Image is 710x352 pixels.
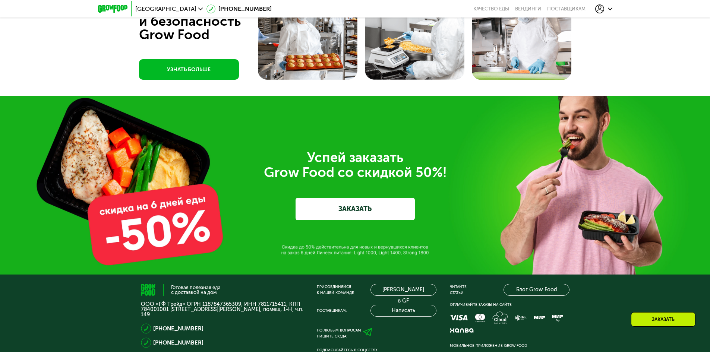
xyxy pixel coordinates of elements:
[296,198,415,220] a: ЗАКАЗАТЬ
[141,302,303,317] p: ООО «ГФ Трейд» ОГРН 1187847365309, ИНН 7811715411, КПП 784001001 [STREET_ADDRESS][PERSON_NAME], п...
[450,284,467,296] div: Читайте статьи
[504,284,569,296] a: Блог Grow Food
[473,6,509,12] a: Качество еды
[450,302,569,308] div: Оплачивайте заказы на сайте
[631,312,695,327] div: Заказать
[450,343,569,349] div: Мобильное приложение Grow Food
[547,6,586,12] div: поставщикам
[317,327,361,339] div: По любым вопросам пишите сюда:
[153,338,203,347] a: [PHONE_NUMBER]
[153,324,203,333] a: [PHONE_NUMBER]
[139,59,239,80] a: УЗНАТЬ БОЛЬШЕ
[146,150,564,180] div: Успей заказать Grow Food со скидкой 50%!
[370,305,436,317] button: Написать
[370,284,436,296] a: [PERSON_NAME] в GF
[206,4,272,13] a: [PHONE_NUMBER]
[139,1,268,41] div: Качество и безопасность Grow Food
[515,6,541,12] a: Вендинги
[171,285,221,295] div: Готовая полезная еда с доставкой на дом
[135,6,196,12] span: [GEOGRAPHIC_DATA]
[317,284,354,296] div: Присоединяйся к нашей команде
[317,308,347,314] div: Поставщикам:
